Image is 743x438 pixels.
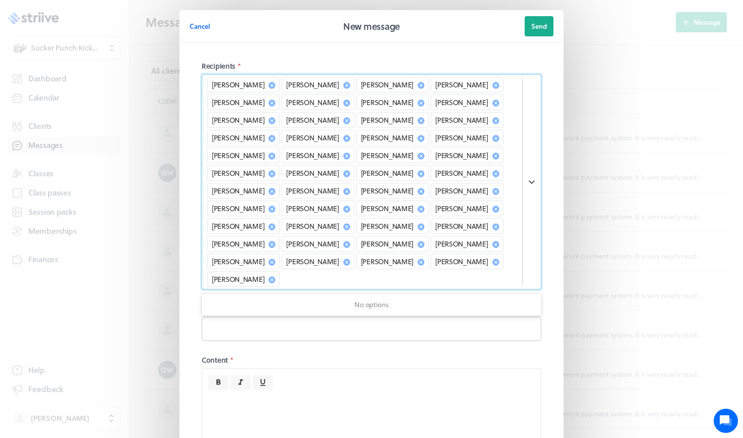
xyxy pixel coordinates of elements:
div: [PERSON_NAME] [358,202,415,215]
iframe: gist-messenger-bubble-iframe [714,409,738,433]
span: Cancel [190,22,210,31]
div: [PERSON_NAME] [432,220,489,232]
label: Recipients [202,61,541,71]
div: [PERSON_NAME] [432,131,489,144]
div: [PERSON_NAME] [209,149,266,162]
span: New conversation [65,124,121,132]
div: [PERSON_NAME] [209,237,266,250]
div: [PERSON_NAME] [432,255,489,268]
div: [PERSON_NAME] [358,167,415,179]
div: [PERSON_NAME] [283,220,340,232]
div: [PERSON_NAME] [283,184,340,197]
div: [PERSON_NAME] [432,78,489,91]
div: [PERSON_NAME] [209,78,266,91]
div: [PERSON_NAME] [209,114,266,126]
button: Send [525,16,553,36]
button: New conversation [16,118,187,138]
div: [PERSON_NAME] [432,202,489,215]
div: [PERSON_NAME] [209,255,266,268]
div: [PERSON_NAME] [283,96,340,109]
div: [PERSON_NAME] [209,273,266,285]
div: [PERSON_NAME] [283,237,340,250]
div: [PERSON_NAME] [283,255,340,268]
label: Content [202,355,541,365]
div: [PERSON_NAME] [358,149,415,162]
div: [PERSON_NAME] [283,78,340,91]
div: [PERSON_NAME] [283,202,340,215]
div: [PERSON_NAME] [209,167,266,179]
h2: We're here to help. Ask us anything! [15,67,187,100]
div: [PERSON_NAME] [283,114,340,126]
div: [PERSON_NAME] [358,78,415,91]
span: Send [531,22,547,31]
div: [PERSON_NAME] [358,255,415,268]
div: [PERSON_NAME] [358,237,415,250]
div: [PERSON_NAME] [283,131,340,144]
div: [PERSON_NAME] [432,184,489,197]
div: [PERSON_NAME] [358,96,415,109]
div: [PERSON_NAME] [432,96,489,109]
div: [PERSON_NAME] [432,237,489,250]
div: [PERSON_NAME] [209,96,266,109]
div: [PERSON_NAME] [358,114,415,126]
div: [PERSON_NAME] [358,131,415,144]
div: [PERSON_NAME] [209,131,266,144]
div: No options [202,296,541,314]
div: [PERSON_NAME] [358,220,415,232]
div: [PERSON_NAME] [209,184,266,197]
div: [PERSON_NAME] [283,167,340,179]
div: [PERSON_NAME] [209,220,266,232]
div: [PERSON_NAME] [358,184,415,197]
div: [PERSON_NAME] [432,167,489,179]
h2: New message [343,19,400,33]
div: [PERSON_NAME] [209,202,266,215]
input: Search articles [29,174,180,194]
p: Find an answer quickly [14,157,189,169]
div: [PERSON_NAME] [432,149,489,162]
div: [PERSON_NAME] [432,114,489,126]
div: [PERSON_NAME] [283,149,340,162]
button: Cancel [190,16,210,36]
h1: Hi [PERSON_NAME] [15,49,187,65]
